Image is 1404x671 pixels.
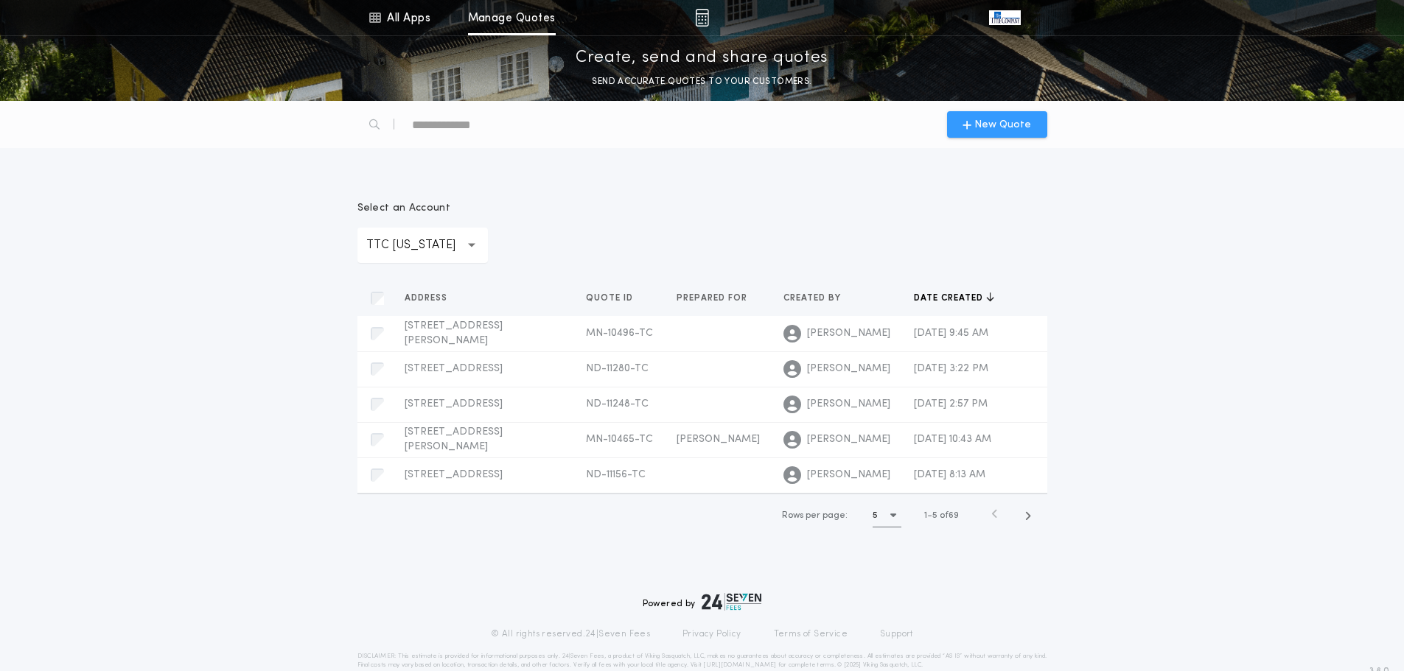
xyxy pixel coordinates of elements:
[807,362,890,376] span: [PERSON_NAME]
[782,511,848,520] span: Rows per page:
[586,469,646,480] span: ND-11156-TC
[807,397,890,412] span: [PERSON_NAME]
[914,398,988,410] span: [DATE] 2:57 PM
[783,291,852,306] button: Created by
[947,111,1047,138] button: New Quote
[357,201,488,216] p: Select an Account
[807,326,890,341] span: [PERSON_NAME]
[405,426,503,452] span: [STREET_ADDRESS][PERSON_NAME]
[989,10,1020,25] img: vs-icon
[702,593,762,611] img: logo
[366,236,479,254] p: TTC [US_STATE]
[405,292,450,304] span: Address
[586,328,653,339] span: MN-10496-TC
[677,434,760,445] span: [PERSON_NAME]
[586,398,649,410] span: ND-11248-TC
[405,320,503,346] span: [STREET_ADDRESS][PERSON_NAME]
[357,228,488,263] button: TTC [US_STATE]
[873,504,901,527] button: 5
[914,291,994,306] button: Date created
[586,292,636,304] span: Quote ID
[405,398,503,410] span: [STREET_ADDRESS]
[914,292,986,304] span: Date created
[974,117,1031,133] span: New Quote
[682,628,741,640] a: Privacy Policy
[695,9,709,27] img: img
[924,511,927,520] span: 1
[914,469,985,480] span: [DATE] 8:13 AM
[880,628,913,640] a: Support
[576,46,828,70] p: Create, send and share quotes
[932,511,937,520] span: 5
[357,652,1047,670] p: DISCLAIMER: This estimate is provided for informational purposes only. 24|Seven Fees, a product o...
[405,363,503,374] span: [STREET_ADDRESS]
[783,292,844,304] span: Created by
[940,509,959,522] span: of 69
[914,328,988,339] span: [DATE] 9:45 AM
[586,363,649,374] span: ND-11280-TC
[643,593,762,611] div: Powered by
[491,628,650,640] p: © All rights reserved. 24|Seven Fees
[807,432,890,447] span: [PERSON_NAME]
[586,434,653,445] span: MN-10465-TC
[774,628,848,640] a: Terms of Service
[405,291,458,306] button: Address
[405,469,503,480] span: [STREET_ADDRESS]
[807,468,890,482] span: [PERSON_NAME]
[592,74,811,89] p: SEND ACCURATE QUOTES TO YOUR CUSTOMERS.
[914,434,991,445] span: [DATE] 10:43 AM
[914,363,988,374] span: [DATE] 3:22 PM
[677,292,750,304] span: Prepared for
[586,291,644,306] button: Quote ID
[873,508,878,523] h1: 5
[703,662,776,668] a: [URL][DOMAIN_NAME]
